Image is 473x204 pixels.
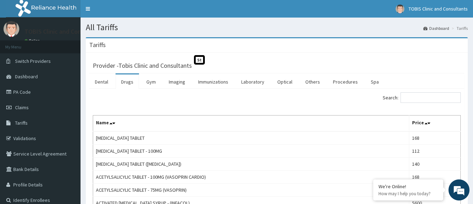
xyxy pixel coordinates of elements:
input: Search: [401,92,461,103]
th: Name [93,116,409,132]
a: Procedures [327,74,363,89]
span: We're online! [41,59,97,130]
span: Dashboard [15,73,38,80]
td: [MEDICAL_DATA] TABLET ([MEDICAL_DATA]) [93,158,409,171]
p: TOBIS Clinic and Consultants [25,28,104,35]
td: 168 [409,131,460,145]
td: 168 [409,171,460,184]
td: 140 [409,158,460,171]
img: d_794563401_company_1708531726252_794563401 [13,35,28,53]
div: We're Online! [378,183,438,190]
span: St [194,55,205,65]
a: Gym [141,74,161,89]
h3: Provider - Tobis Clinic and Consultants [93,62,192,69]
span: Switch Providers [15,58,51,64]
td: 112 [409,145,460,158]
td: ACETYLSALICYLIC TABLET - 75MG (VASOPRIN) [93,184,409,197]
a: Laboratory [236,74,270,89]
a: Others [300,74,326,89]
li: Tariffs [450,25,468,31]
td: [MEDICAL_DATA] TABLET - 100MG [93,145,409,158]
span: Claims [15,104,29,111]
p: How may I help you today? [378,191,438,197]
a: Immunizations [193,74,234,89]
td: ACETYLSALICYLIC TABLET - 100MG (VASOPRIN CARDIO) [93,171,409,184]
a: Optical [272,74,298,89]
a: Imaging [163,74,191,89]
a: Online [25,38,41,43]
img: User Image [4,21,19,37]
th: Price [409,116,460,132]
label: Search: [383,92,461,103]
a: Dental [89,74,114,89]
a: Drugs [116,74,139,89]
div: Chat with us now [36,39,118,48]
h1: All Tariffs [86,23,468,32]
a: Dashboard [423,25,449,31]
a: Spa [365,74,384,89]
td: [MEDICAL_DATA] TABLET [93,131,409,145]
h3: Tariffs [89,42,106,48]
img: User Image [396,5,404,13]
span: Tariffs [15,120,28,126]
div: Minimize live chat window [115,4,132,20]
span: TOBIS Clinic and Consultants [409,6,468,12]
textarea: Type your message and hit 'Enter' [4,132,133,157]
